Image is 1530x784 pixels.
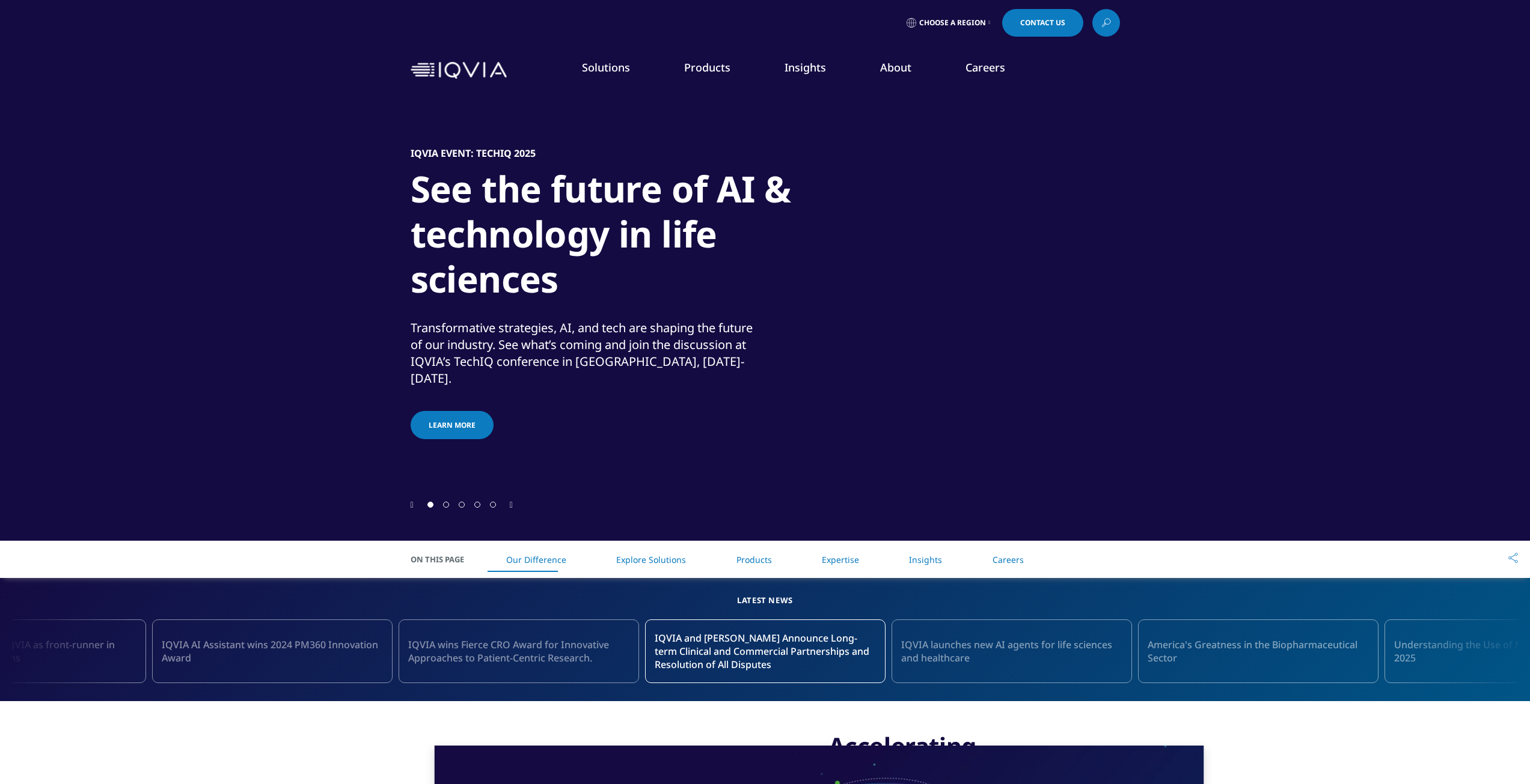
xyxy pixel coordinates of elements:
[411,147,536,159] h5: IQVIA Event: TechIQ 2025​
[490,502,496,508] span: Go to slide 5
[506,554,566,565] a: Our Difference
[411,411,494,439] a: Learn more
[645,619,886,683] a: IQVIA and [PERSON_NAME] Announce Long-term Clinical and Commercial Partnerships and Resolution of...
[411,62,507,79] img: IQVIA Healthcare Information Technology and Pharma Clinical Research Company
[892,619,1132,683] div: 2 / 16
[919,18,986,28] span: Choose a Region
[510,499,513,510] div: Next slide
[411,90,1120,499] div: 1 / 5
[822,554,859,565] a: Expertise
[411,499,414,510] div: Previous slide
[736,554,772,565] a: Products
[785,60,826,74] a: Insights
[152,619,393,683] div: 15 / 16
[474,502,480,508] span: Go to slide 4
[399,619,639,683] div: 16 / 16
[993,554,1024,565] a: Careers
[645,619,886,683] div: 1 / 16
[459,502,465,508] span: Go to slide 3
[162,638,383,664] span: IQVIA AI Assistant wins 2024 PM360 Innovation Award
[399,619,639,683] a: IQVIA wins Fierce CRO Award for Innovative Approaches to Patient-Centric Research.
[1138,619,1379,683] div: 3 / 16
[1020,19,1065,26] span: Contact Us
[582,60,630,74] a: Solutions
[408,638,629,664] span: IQVIA wins Fierce CRO Award for Innovative Approaches to Patient-Centric Research.
[1002,9,1083,37] a: Contact Us
[411,166,861,309] h1: See the future of AI & technology in life sciences​
[152,619,393,683] a: IQVIA AI Assistant wins 2024 PM360 Innovation Award
[1148,638,1369,664] span: America's Greatness in the Biopharmaceutical Sector
[443,502,449,508] span: Go to slide 2
[901,638,1122,664] span: IQVIA launches new AI agents for life sciences and healthcare
[655,631,876,671] span: IQVIA and [PERSON_NAME] Announce Long-term Clinical and Commercial Partnerships and Resolution of...
[880,60,911,74] a: About
[909,554,942,565] a: Insights
[684,60,730,74] a: Products
[429,420,476,430] span: Learn more
[892,619,1132,683] a: IQVIA launches new AI agents for life sciences and healthcare
[427,502,433,508] span: Go to slide 1
[411,320,762,387] div: Transformative strategies, AI, and tech are shaping the future of our industry. See what’s coming...
[1138,619,1379,683] a: America's Greatness in the Biopharmaceutical Sector
[512,42,1120,99] nav: Primary
[411,553,477,565] span: On This Page
[965,60,1005,74] a: Careers
[616,554,686,565] a: Explore Solutions
[12,593,1518,607] h5: Latest News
